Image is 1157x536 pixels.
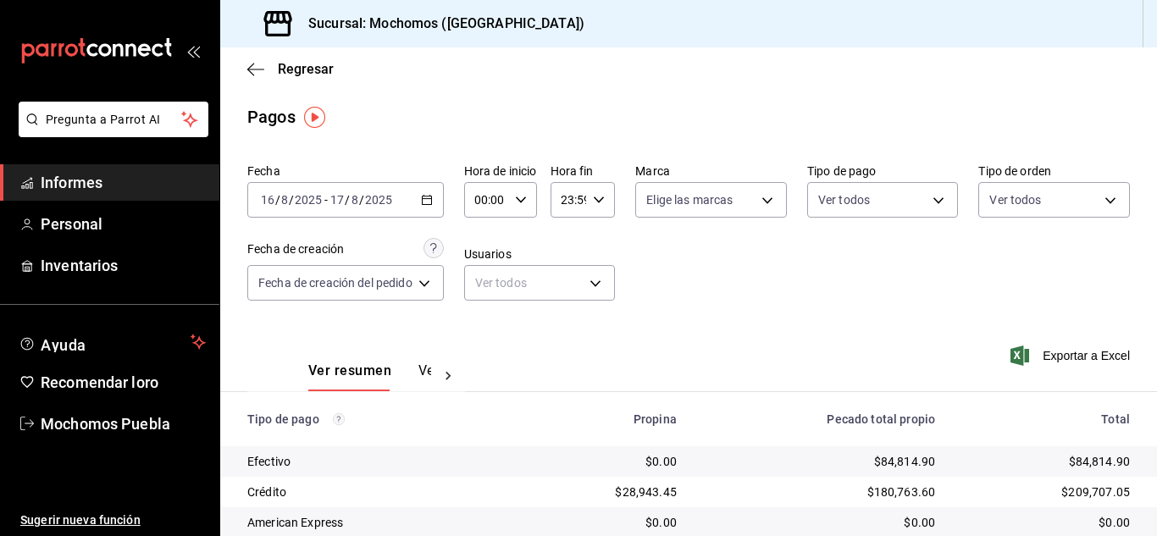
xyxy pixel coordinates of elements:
[304,107,325,128] img: Marcador de información sobre herramientas
[807,164,877,178] font: Tipo de pago
[247,61,334,77] button: Regresar
[46,113,161,126] font: Pregunta a Parrot AI
[41,373,158,391] font: Recomendar loro
[333,413,345,425] svg: Los pagos realizados con Pay y otras terminales son montos brutos.
[41,336,86,354] font: Ayuda
[329,193,345,207] input: --
[186,44,200,58] button: abrir_cajón_menú
[294,193,323,207] input: ----
[41,215,102,233] font: Personal
[989,193,1041,207] font: Ver todos
[1043,349,1130,362] font: Exportar a Excel
[308,362,391,379] font: Ver resumen
[615,485,677,499] font: $28,943.45
[904,516,935,529] font: $0.00
[41,174,102,191] font: Informes
[308,15,584,31] font: Sucursal: Mochomos ([GEOGRAPHIC_DATA])
[634,412,677,426] font: Propina
[364,193,393,207] input: ----
[1061,485,1130,499] font: $209,707.05
[646,193,733,207] font: Elige las marcas
[308,362,431,391] div: pestañas de navegación
[258,276,412,290] font: Fecha de creación del pedido
[351,193,359,207] input: --
[1069,455,1131,468] font: $84,814.90
[475,276,527,290] font: Ver todos
[19,102,208,137] button: Pregunta a Parrot AI
[1099,516,1130,529] font: $0.00
[20,513,141,527] font: Sugerir nueva función
[418,362,482,379] font: Ver pagos
[260,193,275,207] input: --
[41,257,118,274] font: Inventarios
[345,193,350,207] font: /
[41,415,170,433] font: Mochomos Puebla
[247,107,296,127] font: Pagos
[867,485,936,499] font: $180,763.60
[247,455,291,468] font: Efectivo
[278,61,334,77] font: Regresar
[275,193,280,207] font: /
[247,412,319,426] font: Tipo de pago
[551,164,594,178] font: Hora fin
[12,123,208,141] a: Pregunta a Parrot AI
[635,164,670,178] font: Marca
[280,193,289,207] input: --
[324,193,328,207] font: -
[978,164,1051,178] font: Tipo de orden
[464,247,512,261] font: Usuarios
[464,164,537,178] font: Hora de inicio
[818,193,870,207] font: Ver todos
[247,485,286,499] font: Crédito
[247,164,280,178] font: Fecha
[645,455,677,468] font: $0.00
[1014,345,1130,366] button: Exportar a Excel
[247,242,344,256] font: Fecha de creación
[874,455,936,468] font: $84,814.90
[827,412,935,426] font: Pecado total propio
[645,516,677,529] font: $0.00
[247,516,343,529] font: American Express
[359,193,364,207] font: /
[289,193,294,207] font: /
[1101,412,1130,426] font: Total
